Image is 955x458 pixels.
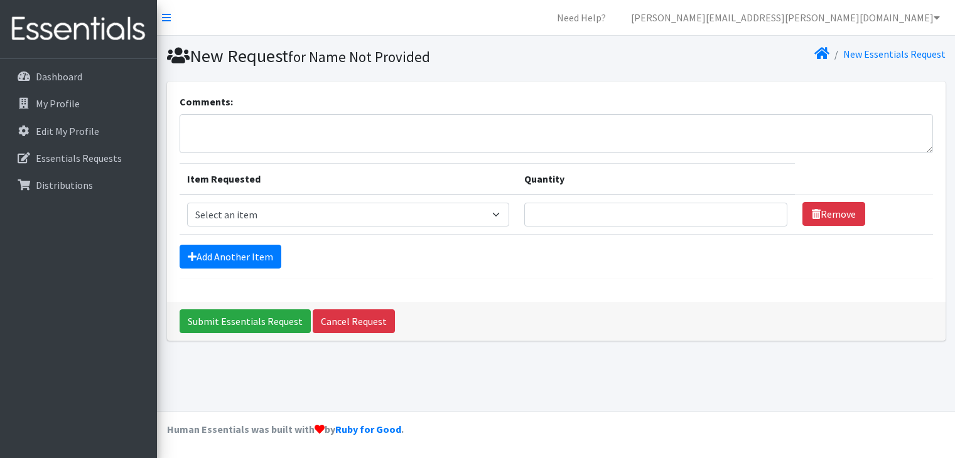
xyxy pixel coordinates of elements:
[36,125,99,137] p: Edit My Profile
[36,70,82,83] p: Dashboard
[167,45,552,67] h1: New Request
[843,48,946,60] a: New Essentials Request
[547,5,616,30] a: Need Help?
[180,309,311,333] input: Submit Essentials Request
[335,423,401,435] a: Ruby for Good
[180,245,281,269] a: Add Another Item
[5,119,152,144] a: Edit My Profile
[621,5,950,30] a: [PERSON_NAME][EMAIL_ADDRESS][PERSON_NAME][DOMAIN_NAME]
[5,146,152,171] a: Essentials Requests
[36,97,80,110] p: My Profile
[167,423,404,435] strong: Human Essentials was built with by .
[313,309,395,333] a: Cancel Request
[802,202,865,226] a: Remove
[5,91,152,116] a: My Profile
[5,173,152,198] a: Distributions
[517,163,796,194] th: Quantity
[36,179,93,191] p: Distributions
[180,163,517,194] th: Item Requested
[36,152,122,164] p: Essentials Requests
[180,94,233,109] label: Comments:
[5,64,152,89] a: Dashboard
[288,48,430,66] small: for Name Not Provided
[5,8,152,50] img: HumanEssentials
